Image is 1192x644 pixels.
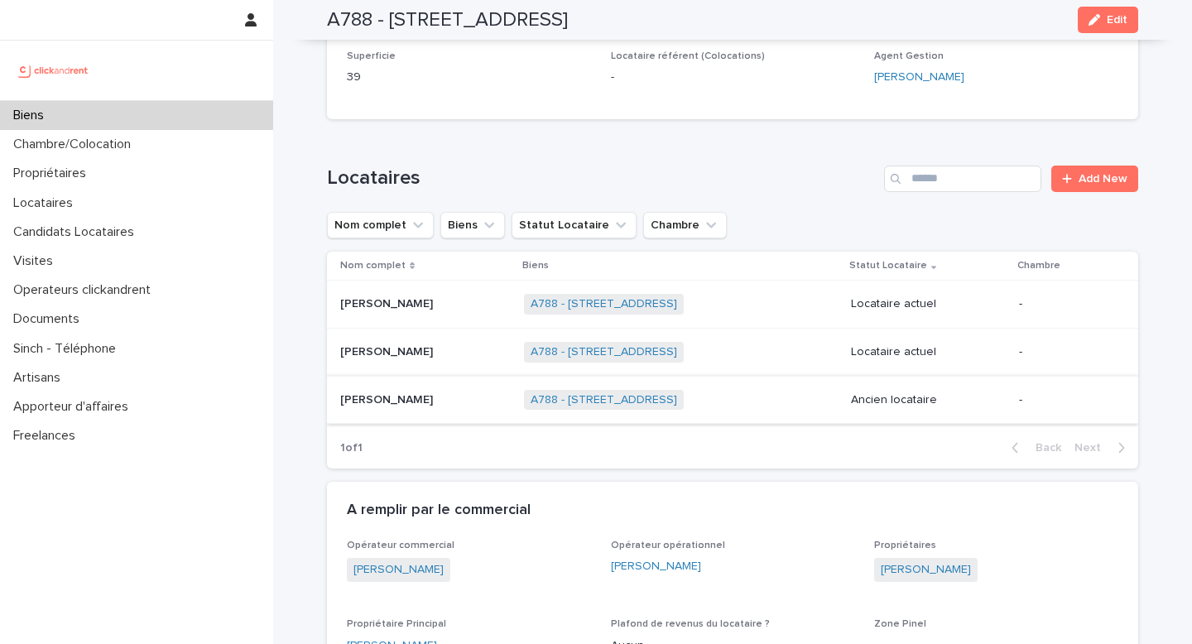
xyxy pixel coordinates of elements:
button: Biens [440,212,505,238]
p: Locataire actuel [851,345,1006,359]
span: Plafond de revenus du locataire ? [611,619,770,629]
a: [PERSON_NAME] [874,69,964,86]
p: [PERSON_NAME] [340,294,436,311]
p: - [1019,297,1112,311]
span: Zone Pinel [874,619,926,629]
p: Locataire actuel [851,297,1006,311]
button: Nom complet [327,212,434,238]
a: A788 - [STREET_ADDRESS] [531,345,677,359]
p: Operateurs clickandrent [7,282,164,298]
span: Next [1074,442,1111,454]
p: - [1019,393,1112,407]
p: Freelances [7,428,89,444]
p: Apporteur d'affaires [7,399,142,415]
button: Edit [1078,7,1138,33]
h2: A remplir par le commercial [347,502,531,520]
tr: [PERSON_NAME][PERSON_NAME] A788 - [STREET_ADDRESS] Locataire actuel- [327,328,1138,376]
p: Statut Locataire [849,257,927,275]
p: Propriétaires [7,166,99,181]
a: [PERSON_NAME] [611,558,701,575]
p: Biens [522,257,549,275]
p: 1 of 1 [327,428,376,469]
p: Ancien locataire [851,393,1006,407]
button: Next [1068,440,1138,455]
input: Search [884,166,1041,192]
p: - [611,69,855,86]
span: Opérateur commercial [347,541,454,550]
span: Propriétaires [874,541,936,550]
span: Add New [1079,173,1127,185]
a: [PERSON_NAME] [881,561,971,579]
span: Agent Gestion [874,51,944,61]
tr: [PERSON_NAME][PERSON_NAME] A788 - [STREET_ADDRESS] Ancien locataire- [327,376,1138,424]
tr: [PERSON_NAME][PERSON_NAME] A788 - [STREET_ADDRESS] Locataire actuel- [327,281,1138,329]
span: Locataire référent (Colocations) [611,51,765,61]
a: Add New [1051,166,1138,192]
p: Sinch - Téléphone [7,341,129,357]
h1: Locataires [327,166,877,190]
p: - [1019,345,1112,359]
span: Opérateur opérationnel [611,541,725,550]
p: Chambre/Colocation [7,137,144,152]
a: A788 - [STREET_ADDRESS] [531,297,677,311]
img: UCB0brd3T0yccxBKYDjQ [13,54,94,87]
p: Chambre [1017,257,1060,275]
span: Edit [1107,14,1127,26]
button: Statut Locataire [512,212,637,238]
span: Propriétaire Principal [347,619,446,629]
h2: A788 - [STREET_ADDRESS] [327,8,568,32]
span: Back [1026,442,1061,454]
p: 39 [347,69,591,86]
p: Documents [7,311,93,327]
a: [PERSON_NAME] [353,561,444,579]
p: Candidats Locataires [7,224,147,240]
p: Artisans [7,370,74,386]
p: Visites [7,253,66,269]
span: Superficie [347,51,396,61]
p: [PERSON_NAME] [340,342,436,359]
p: Nom complet [340,257,406,275]
button: Chambre [643,212,727,238]
a: A788 - [STREET_ADDRESS] [531,393,677,407]
p: Biens [7,108,57,123]
p: [PERSON_NAME] [340,390,436,407]
button: Back [998,440,1068,455]
p: Locataires [7,195,86,211]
